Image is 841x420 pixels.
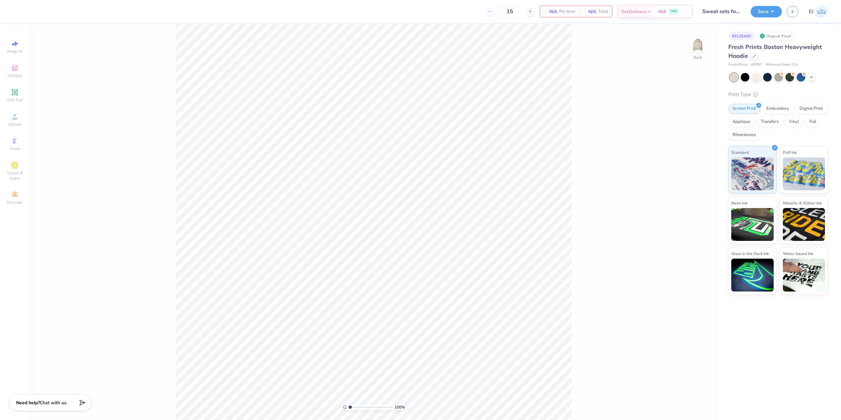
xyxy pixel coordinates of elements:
div: Digital Print [795,104,827,114]
span: Fresh Prints Boston Heavyweight Hoodie [728,43,822,60]
span: FREE [670,9,677,14]
span: Neon Ink [731,199,747,206]
span: Image AI [7,49,23,54]
span: Est. Delivery [622,8,647,15]
div: Screen Print [728,104,760,114]
div: Transfers [757,117,783,127]
input: Untitled Design [697,5,746,18]
span: Add Text [7,97,23,103]
span: N/A [544,8,557,15]
strong: Need help? [16,400,40,406]
img: Puff Ink [783,157,825,190]
img: Metallic & Glitter Ink [783,208,825,241]
span: Upload [8,122,21,127]
span: 100 % [395,404,405,410]
input: – – [497,6,523,17]
div: Original Proof [758,32,795,40]
span: Standard [731,149,749,156]
span: N/A [658,8,666,15]
span: Chat with us. [40,400,67,406]
span: N/A [583,8,596,15]
span: Minimum Order: 12 + [765,62,798,68]
a: EJ [809,5,828,18]
div: Print Type [728,91,828,98]
div: Back [693,55,702,60]
img: Glow in the Dark Ink [731,259,774,292]
span: Designs [8,73,22,78]
div: Embroidery [762,104,793,114]
div: Rhinestones [728,130,760,140]
img: Edgardo Jr [815,5,828,18]
span: EJ [809,8,813,15]
div: Foil [805,117,821,127]
img: Neon Ink [731,208,774,241]
span: # FP87 [751,62,762,68]
img: Standard [731,157,774,190]
div: Applique [728,117,755,127]
button: Save [751,6,782,17]
div: Vinyl [785,117,803,127]
span: Per Item [559,8,575,15]
span: Decorate [7,200,23,205]
span: Metallic & Glitter Ink [783,199,822,206]
span: Total [598,8,608,15]
img: Back [691,38,704,51]
span: Greek [10,146,20,151]
span: Clipart & logos [3,170,26,181]
img: Water based Ink [783,259,825,292]
div: # 512544D [728,32,755,40]
span: Glow in the Dark Ink [731,250,769,257]
span: Fresh Prints [728,62,748,68]
span: Water based Ink [783,250,813,257]
span: Puff Ink [783,149,797,156]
